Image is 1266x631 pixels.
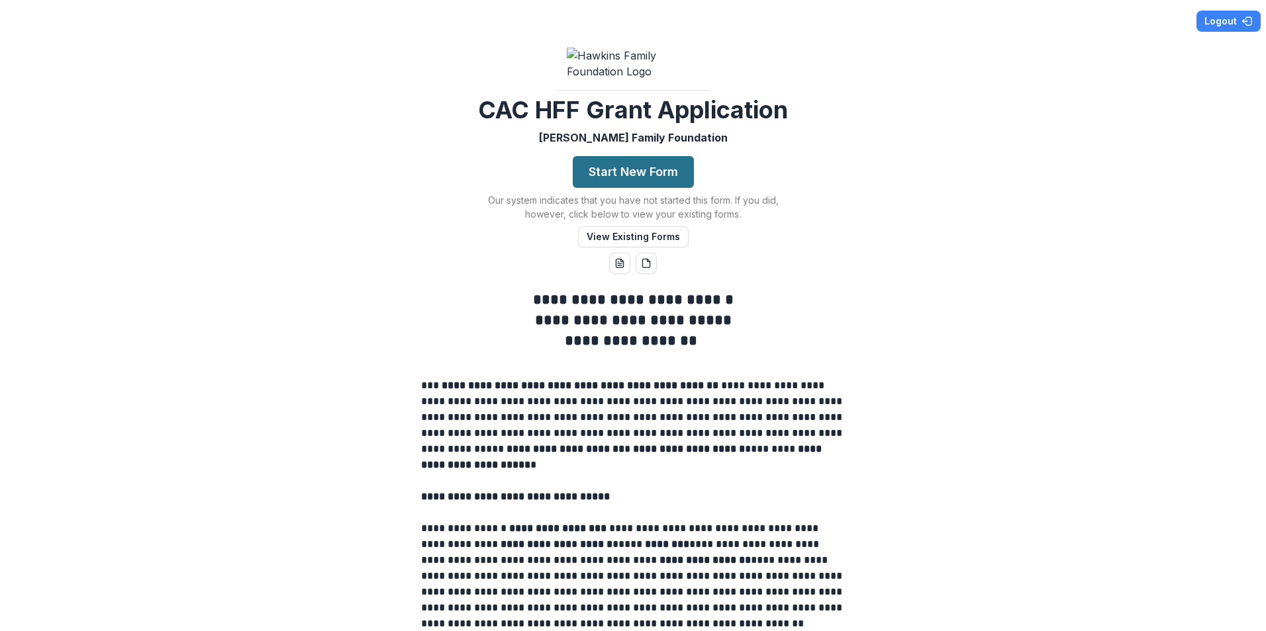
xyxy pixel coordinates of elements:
[467,193,799,221] p: Our system indicates that you have not started this form. If you did, however, click below to vie...
[573,156,694,188] button: Start New Form
[636,253,657,274] button: pdf-download
[567,48,699,79] img: Hawkins Family Foundation Logo
[478,96,788,124] h2: CAC HFF Grant Application
[578,226,689,247] button: View Existing Forms
[1196,11,1261,32] button: Logout
[609,253,630,274] button: word-download
[539,130,728,146] p: [PERSON_NAME] Family Foundation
